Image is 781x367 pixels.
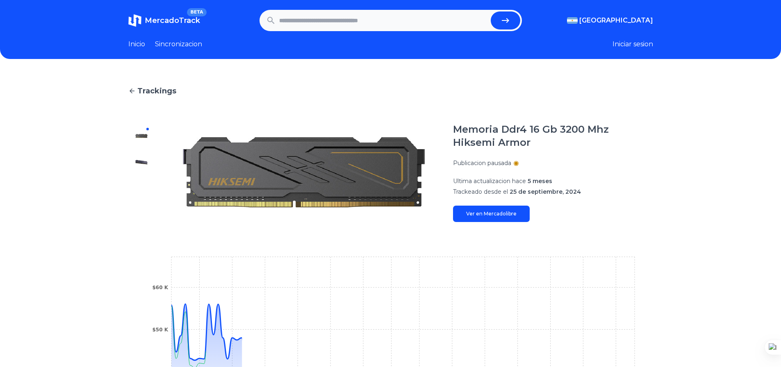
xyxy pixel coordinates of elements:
[128,14,141,27] img: MercadoTrack
[137,85,176,97] span: Trackings
[135,156,148,169] img: Memoria Ddr4 16 Gb 3200 Mhz Hiksemi Armor
[145,16,200,25] span: MercadoTrack
[453,159,511,167] p: Publicacion pausada
[510,188,581,195] span: 25 de septiembre, 2024
[128,39,145,49] a: Inicio
[613,39,653,49] button: Iniciar sesion
[453,188,508,195] span: Trackeado desde el
[453,206,530,222] a: Ver en Mercadolibre
[187,8,206,16] span: BETA
[567,16,653,25] button: [GEOGRAPHIC_DATA]
[579,16,653,25] span: [GEOGRAPHIC_DATA]
[128,14,200,27] a: MercadoTrackBETA
[152,285,168,290] tspan: $60 K
[171,123,437,222] img: Memoria Ddr4 16 Gb 3200 Mhz Hiksemi Armor
[128,85,653,97] a: Trackings
[453,123,653,149] h1: Memoria Ddr4 16 Gb 3200 Mhz Hiksemi Armor
[567,17,578,24] img: Argentina
[155,39,202,49] a: Sincronizacion
[453,177,526,185] span: Ultima actualizacion hace
[528,177,552,185] span: 5 meses
[152,327,168,333] tspan: $50 K
[135,129,148,143] img: Memoria Ddr4 16 Gb 3200 Mhz Hiksemi Armor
